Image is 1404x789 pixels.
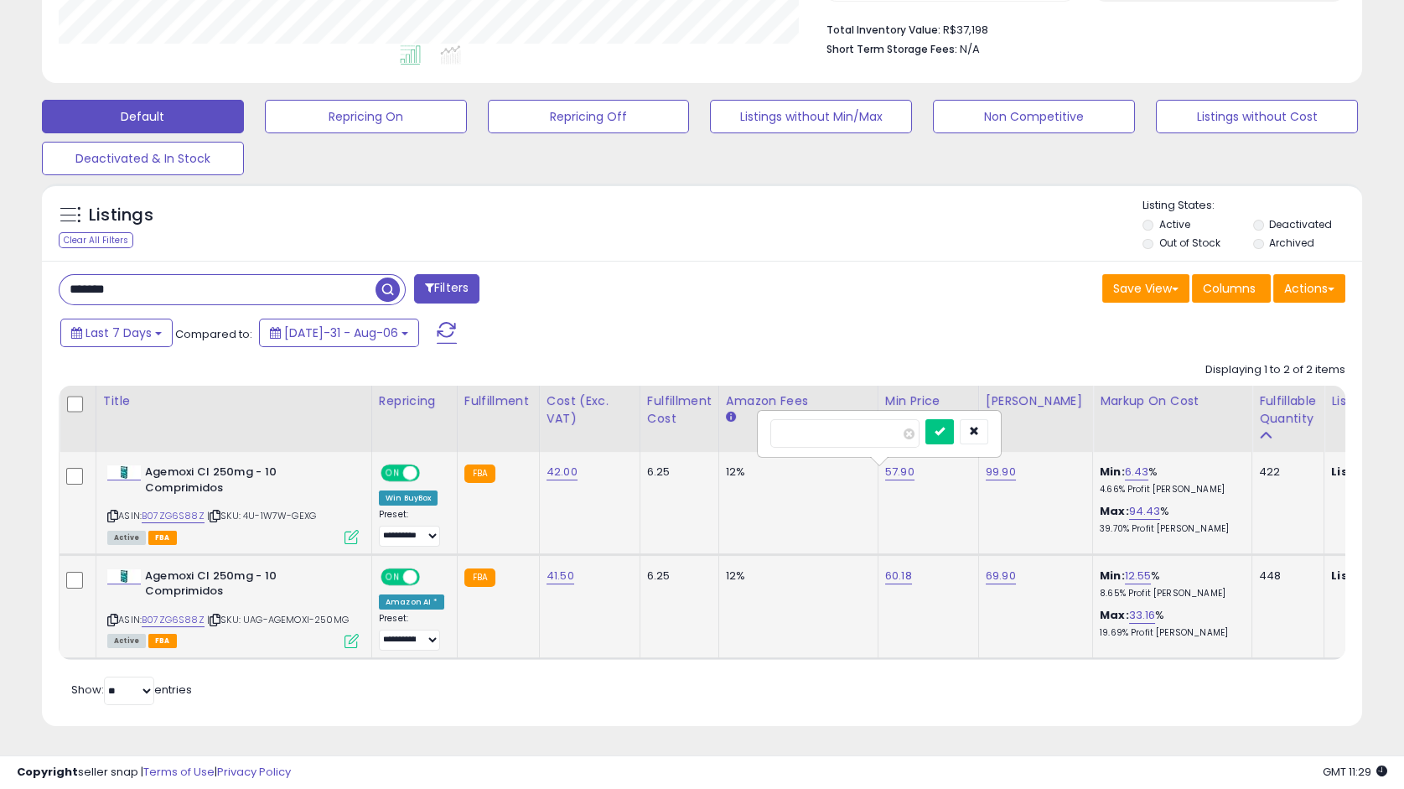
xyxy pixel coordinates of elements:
div: Clear All Filters [59,232,133,248]
span: 2025-08-16 11:29 GMT [1323,764,1387,780]
div: seller snap | | [17,765,291,781]
button: Actions [1273,274,1345,303]
a: 69.90 [986,568,1016,584]
div: Amazon Fees [726,392,871,410]
div: ASIN: [107,465,359,542]
button: Last 7 Days [60,319,173,347]
button: Repricing On [265,100,467,133]
span: | SKU: UAG-AGEMOXI-250MG [207,613,349,626]
div: Repricing [379,392,450,410]
button: Save View [1102,274,1189,303]
a: 33.16 [1129,607,1156,624]
h5: Listings [89,204,153,227]
span: N/A [960,41,980,57]
div: Fulfillment Cost [647,392,712,428]
img: 21YJlXgjXBL._SL40_.jpg [107,465,141,480]
b: Agemoxi Cl 250mg - 10 Comprimidos [145,465,349,500]
div: 448 [1259,568,1311,584]
a: 41.50 [547,568,574,584]
div: Fulfillable Quantity [1259,392,1317,428]
a: 99.90 [986,464,1016,480]
div: % [1100,465,1239,496]
button: Listings without Cost [1156,100,1358,133]
b: Min: [1100,464,1125,480]
div: % [1100,504,1239,535]
a: Terms of Use [143,764,215,780]
div: Min Price [885,392,971,410]
label: Archived [1269,236,1314,250]
small: Amazon Fees. [726,410,736,425]
small: FBA [464,568,495,587]
b: Max: [1100,607,1129,623]
div: Title [103,392,365,410]
th: The percentage added to the cost of goods (COGS) that forms the calculator for Min & Max prices. [1093,386,1252,452]
div: Fulfillment [464,392,532,410]
button: Deactivated & In Stock [42,142,244,175]
span: OFF [417,466,444,480]
strong: Copyright [17,764,78,780]
div: Displaying 1 to 2 of 2 items [1205,362,1345,378]
span: Show: entries [71,682,192,698]
button: Non Competitive [933,100,1135,133]
div: Preset: [379,509,444,547]
span: FBA [148,634,177,648]
a: B07ZG6S88Z [142,613,205,627]
p: 8.65% Profit [PERSON_NAME] [1100,588,1239,600]
div: [PERSON_NAME] [986,392,1085,410]
div: 422 [1259,465,1311,480]
a: 12.55 [1125,568,1152,584]
span: | SKU: 4U-1W7W-GEXG [207,509,316,522]
div: % [1100,608,1239,639]
span: All listings currently available for purchase on Amazon [107,634,146,648]
div: Cost (Exc. VAT) [547,392,633,428]
div: 6.25 [647,568,706,584]
button: Listings without Min/Max [710,100,912,133]
div: % [1100,568,1239,600]
div: ASIN: [107,568,359,646]
div: 12% [726,465,865,480]
div: Win BuyBox [379,491,438,506]
b: Total Inventory Value: [826,23,940,37]
a: 94.43 [1129,503,1161,520]
div: Preset: [379,613,444,651]
b: Short Term Storage Fees: [826,42,957,56]
button: Repricing Off [488,100,690,133]
a: 60.18 [885,568,912,584]
span: ON [382,569,403,584]
span: OFF [417,569,444,584]
b: Max: [1100,503,1129,519]
span: Columns [1203,280,1256,297]
div: Amazon AI * [379,594,444,610]
span: Compared to: [175,326,252,342]
p: 19.69% Profit [PERSON_NAME] [1100,627,1239,639]
button: Columns [1192,274,1271,303]
b: Agemoxi Cl 250mg - 10 Comprimidos [145,568,349,604]
p: 4.66% Profit [PERSON_NAME] [1100,484,1239,496]
b: Min: [1100,568,1125,584]
button: [DATE]-31 - Aug-06 [259,319,419,347]
li: R$37,198 [826,18,1333,39]
p: 39.70% Profit [PERSON_NAME] [1100,523,1239,535]
a: 42.00 [547,464,578,480]
img: 21YJlXgjXBL._SL40_.jpg [107,569,141,584]
a: 57.90 [885,464,914,480]
label: Out of Stock [1159,236,1220,250]
p: Listing States: [1142,198,1362,214]
button: Default [42,100,244,133]
span: ON [382,466,403,480]
a: B07ZG6S88Z [142,509,205,523]
a: 6.43 [1125,464,1149,480]
div: Markup on Cost [1100,392,1245,410]
label: Deactivated [1269,217,1332,231]
span: [DATE]-31 - Aug-06 [284,324,398,341]
button: Filters [414,274,479,304]
div: 12% [726,568,865,584]
label: Active [1159,217,1190,231]
span: FBA [148,531,177,545]
span: Last 7 Days [85,324,152,341]
div: 6.25 [647,465,706,480]
a: Privacy Policy [217,764,291,780]
small: FBA [464,465,495,483]
span: All listings currently available for purchase on Amazon [107,531,146,545]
